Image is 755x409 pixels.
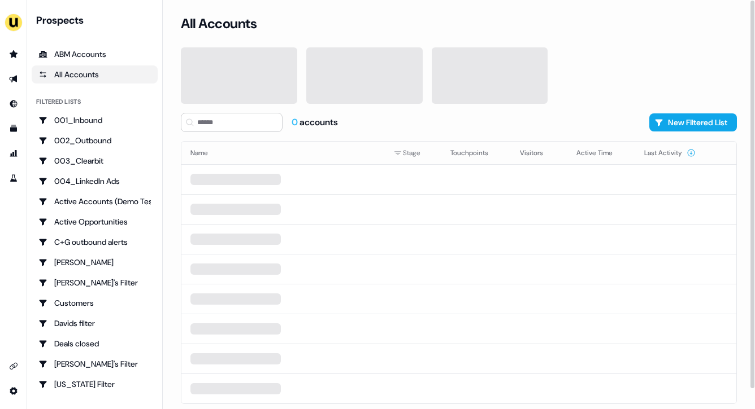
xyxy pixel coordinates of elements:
[5,120,23,138] a: Go to templates
[38,277,151,288] div: [PERSON_NAME]'s Filter
[32,335,158,353] a: Go to Deals closed
[38,379,151,390] div: [US_STATE] Filter
[450,143,502,163] button: Touchpoints
[181,142,385,164] th: Name
[32,314,158,332] a: Go to Davids filter
[38,135,151,146] div: 002_Outbound
[292,116,300,128] span: 0
[32,111,158,129] a: Go to 001_Inbound
[32,192,158,210] a: Go to Active Accounts (Demo Test)
[32,274,158,292] a: Go to Charlotte's Filter
[32,213,158,231] a: Go to Active Opportunities
[38,155,151,166] div: 003_Clearbit
[5,169,23,187] a: Go to experiments
[38,358,151,370] div: [PERSON_NAME]'s Filter
[32,172,158,190] a: Go to 004_LinkedIn Ads
[5,382,23,400] a: Go to integrations
[32,253,158,271] a: Go to Charlotte Stone
[576,143,626,163] button: Active Time
[32,65,158,83] a: All accounts
[181,15,257,32] h3: All Accounts
[32,294,158,312] a: Go to Customers
[36,14,158,27] div: Prospects
[292,116,338,129] div: accounts
[32,355,158,373] a: Go to Geneviève's Filter
[38,115,151,126] div: 001_Inbound
[38,175,151,187] div: 004_LinkedIn Ads
[32,375,158,393] a: Go to Georgia Filter
[38,49,151,60] div: ABM Accounts
[38,297,151,309] div: Customers
[394,147,432,159] div: Stage
[38,196,151,207] div: Active Accounts (Demo Test)
[38,257,151,268] div: [PERSON_NAME]
[38,338,151,349] div: Deals closed
[38,236,151,248] div: C+G outbound alerts
[32,152,158,170] a: Go to 003_Clearbit
[5,95,23,113] a: Go to Inbound
[32,45,158,63] a: ABM Accounts
[520,143,557,163] button: Visitors
[644,143,696,163] button: Last Activity
[649,113,737,131] button: New Filtered List
[32,233,158,251] a: Go to C+G outbound alerts
[38,318,151,329] div: Davids filter
[5,70,23,88] a: Go to outbound experience
[5,144,23,162] a: Go to attribution
[5,45,23,63] a: Go to prospects
[38,216,151,227] div: Active Opportunities
[32,131,158,149] a: Go to 002_Outbound
[5,357,23,375] a: Go to integrations
[38,69,151,80] div: All Accounts
[36,97,81,107] div: Filtered lists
